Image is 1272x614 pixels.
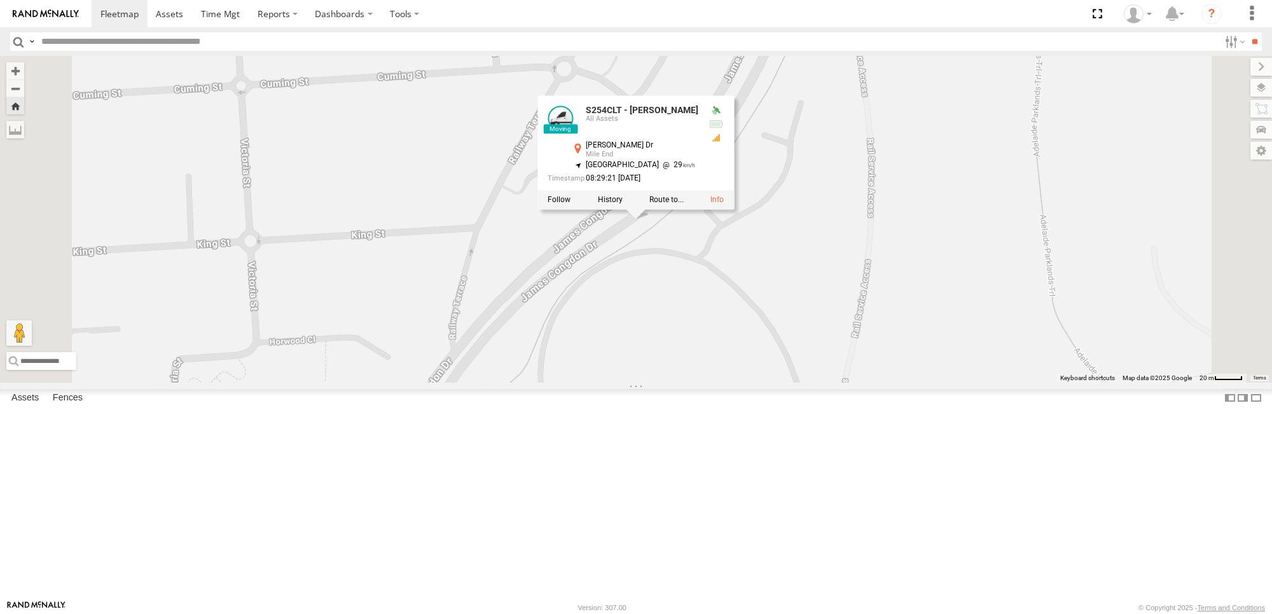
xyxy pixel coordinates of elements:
label: Map Settings [1250,142,1272,160]
button: Zoom out [6,79,24,97]
button: Zoom in [6,62,24,79]
label: Hide Summary Table [1250,389,1262,407]
span: 29 [659,160,695,169]
div: Peter Lu [1119,4,1156,24]
button: Keyboard shortcuts [1060,374,1115,383]
button: Map Scale: 20 m per 41 pixels [1196,374,1247,383]
div: All Assets [586,115,698,123]
button: Drag Pegman onto the map to open Street View [6,320,32,346]
img: rand-logo.svg [13,10,79,18]
label: Measure [6,121,24,139]
button: Zoom Home [6,97,24,114]
div: GSM Signal = 2 [709,133,724,143]
label: View Asset History [598,196,623,205]
i: ? [1201,4,1222,24]
span: 20 m [1199,374,1214,381]
span: Map data ©2025 Google [1123,374,1192,381]
span: [GEOGRAPHIC_DATA] [586,160,659,169]
a: Visit our Website [7,601,66,614]
label: Realtime tracking of Asset [548,196,570,205]
div: Battery Remaining: 4.06v [709,119,724,130]
div: Valid GPS Fix [709,106,724,116]
label: Search Filter Options [1220,32,1247,51]
div: © Copyright 2025 - [1138,604,1265,611]
label: Dock Summary Table to the Left [1224,389,1236,407]
div: Date/time of location update [548,174,698,182]
a: S254CLT - [PERSON_NAME] [586,105,698,115]
label: Fences [46,390,89,407]
div: Mile End [586,151,698,158]
label: Route To Location [649,196,684,205]
a: Terms and Conditions [1198,604,1265,611]
div: [PERSON_NAME] Dr [586,141,698,149]
a: Terms (opens in new tab) [1253,375,1266,380]
label: Assets [5,390,45,407]
a: View Asset Details [710,196,724,205]
div: Version: 307.00 [578,604,626,611]
label: Dock Summary Table to the Right [1236,389,1249,407]
label: Search Query [27,32,37,51]
a: View Asset Details [548,106,573,131]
